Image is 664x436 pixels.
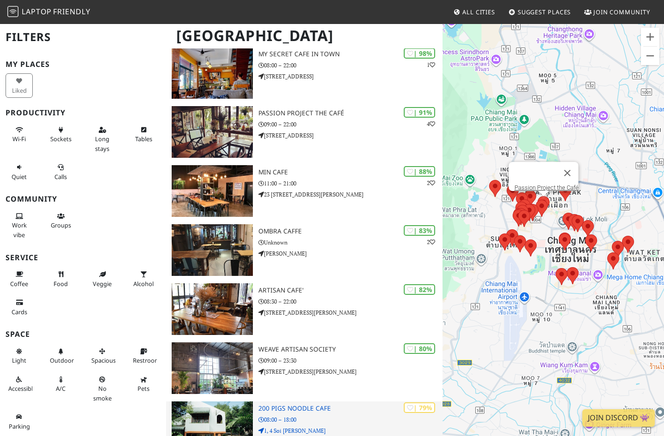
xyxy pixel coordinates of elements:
[50,356,74,364] span: Outdoor area
[172,47,253,99] img: My Secret Cafe In Town
[130,344,157,368] button: Restroom
[6,108,161,117] h3: Productivity
[6,23,161,51] h2: Filters
[258,287,443,294] h3: Artisan Cafe'
[166,342,443,394] a: Weave Artisan Society | 80% Weave Artisan Society 09:00 – 23:30 [STREET_ADDRESS][PERSON_NAME]
[404,225,435,236] div: | 83%
[6,60,161,69] h3: My Places
[54,280,68,288] span: Food
[95,135,109,152] span: Long stays
[9,422,30,430] span: Parking
[404,343,435,354] div: | 80%
[258,356,443,365] p: 09:00 – 23:30
[258,297,443,306] p: 08:30 – 22:00
[133,280,154,288] span: Alcohol
[6,267,33,291] button: Coffee
[12,221,27,239] span: People working
[258,367,443,376] p: [STREET_ADDRESS][PERSON_NAME]
[518,8,571,16] span: Suggest Places
[47,267,74,291] button: Food
[641,28,659,46] button: Zoom in
[258,405,443,412] h3: 200 Pigs Noodle Cafe
[56,384,66,393] span: Air conditioned
[641,47,659,65] button: Zoom out
[6,122,33,147] button: Wi-Fi
[130,372,157,396] button: Pets
[6,195,161,203] h3: Community
[51,221,71,229] span: Group tables
[93,280,112,288] span: Veggie
[133,356,160,364] span: Restroom
[12,173,27,181] span: Quiet
[135,135,152,143] span: Work-friendly tables
[166,47,443,99] a: My Secret Cafe In Town | 98% 1 My Secret Cafe In Town 08:00 – 22:00 [STREET_ADDRESS]
[404,107,435,118] div: | 91%
[462,8,495,16] span: All Cities
[258,72,443,81] p: [STREET_ADDRESS]
[6,372,33,396] button: Accessible
[12,308,27,316] span: Credit cards
[427,238,435,246] p: 2
[556,162,579,184] button: Close
[404,166,435,177] div: | 88%
[258,120,443,129] p: 09:00 – 22:00
[258,227,443,235] h3: Ombra Caffe
[427,119,435,128] p: 4
[6,344,33,368] button: Light
[12,356,26,364] span: Natural light
[258,249,443,258] p: [PERSON_NAME]
[7,4,90,20] a: LaptopFriendly LaptopFriendly
[50,135,72,143] span: Power sockets
[47,122,74,147] button: Sockets
[172,342,253,394] img: Weave Artisan Society
[89,372,116,406] button: No smoke
[258,109,443,117] h3: Passion Project the Café
[89,122,116,156] button: Long stays
[166,283,443,335] a: Artisan Cafe' | 82% Artisan Cafe' 08:30 – 22:00 [STREET_ADDRESS][PERSON_NAME]
[7,6,18,17] img: LaptopFriendly
[130,267,157,291] button: Alcohol
[258,190,443,199] p: 23 [STREET_ADDRESS][PERSON_NAME]
[172,165,253,217] img: Min Cafe
[6,209,33,242] button: Work vibe
[8,384,36,393] span: Accessible
[258,238,443,247] p: Unknown
[172,224,253,276] img: Ombra Caffe
[6,409,33,434] button: Parking
[258,415,443,424] p: 08:00 – 18:00
[53,6,90,17] span: Friendly
[89,344,116,368] button: Spacious
[47,160,74,184] button: Calls
[6,330,161,339] h3: Space
[258,168,443,176] h3: Min Cafe
[54,173,67,181] span: Video/audio calls
[47,344,74,368] button: Outdoor
[47,209,74,233] button: Groups
[91,356,116,364] span: Spacious
[258,426,443,435] p: 1, 4 Soi [PERSON_NAME]
[580,4,654,20] a: Join Community
[93,384,112,402] span: Smoke free
[427,179,435,187] p: 2
[258,131,443,140] p: [STREET_ADDRESS]
[138,384,150,393] span: Pet friendly
[258,308,443,317] p: [STREET_ADDRESS][PERSON_NAME]
[258,61,443,70] p: 08:00 – 22:00
[258,346,443,353] h3: Weave Artisan Society
[89,267,116,291] button: Veggie
[593,8,650,16] span: Join Community
[12,135,26,143] span: Stable Wi-Fi
[10,280,28,288] span: Coffee
[258,179,443,188] p: 11:00 – 21:00
[169,23,441,48] h1: [GEOGRAPHIC_DATA]
[47,372,74,396] button: A/C
[427,60,435,69] p: 1
[130,122,157,147] button: Tables
[22,6,52,17] span: Laptop
[166,224,443,276] a: Ombra Caffe | 83% 2 Ombra Caffe Unknown [PERSON_NAME]
[514,184,579,191] a: Passion Project the Café
[404,402,435,413] div: | 79%
[449,4,499,20] a: All Cities
[172,106,253,158] img: Passion Project the Café
[505,4,575,20] a: Suggest Places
